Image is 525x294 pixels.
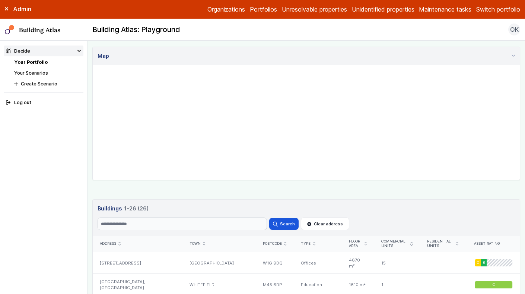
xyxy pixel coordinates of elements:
[263,241,287,246] div: Postcode
[269,218,298,230] button: Search
[93,252,520,274] a: [STREET_ADDRESS][GEOGRAPHIC_DATA]W1G 9DQOffices4670 m²15DB
[256,252,294,274] div: W1G 9DQ
[483,260,485,265] span: B
[492,282,495,287] span: C
[427,239,458,249] div: Residential units
[124,204,149,213] span: 1-26 (26)
[419,5,471,14] a: Maintenance tasks
[508,24,520,35] button: OK
[301,241,334,246] div: Type
[4,46,84,56] summary: Decide
[100,241,175,246] div: Address
[476,5,520,14] button: Switch portfolio
[5,25,15,35] img: main-0bbd2752.svg
[381,239,413,249] div: Commercial units
[98,204,515,213] h3: Buildings
[342,252,374,274] div: 4670 m²
[282,5,347,14] a: Unresolvable properties
[12,78,83,89] button: Create Scenario
[93,47,520,65] summary: Map
[476,260,479,265] span: D
[14,59,48,65] a: Your Portfolio
[250,5,277,14] a: Portfolios
[182,252,255,274] div: [GEOGRAPHIC_DATA]
[190,241,249,246] div: Town
[294,252,342,274] div: Offices
[92,25,180,35] h2: Building Atlas: Playground
[374,252,420,274] div: 15
[14,70,48,76] a: Your Scenarios
[474,241,513,246] div: Asset rating
[6,47,30,54] div: Decide
[207,5,245,14] a: Organizations
[352,5,414,14] a: Unidentified properties
[349,239,367,249] div: Floor area
[93,252,182,274] div: [STREET_ADDRESS]
[4,97,84,108] button: Log out
[301,218,349,230] button: Clear address
[510,25,519,34] span: OK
